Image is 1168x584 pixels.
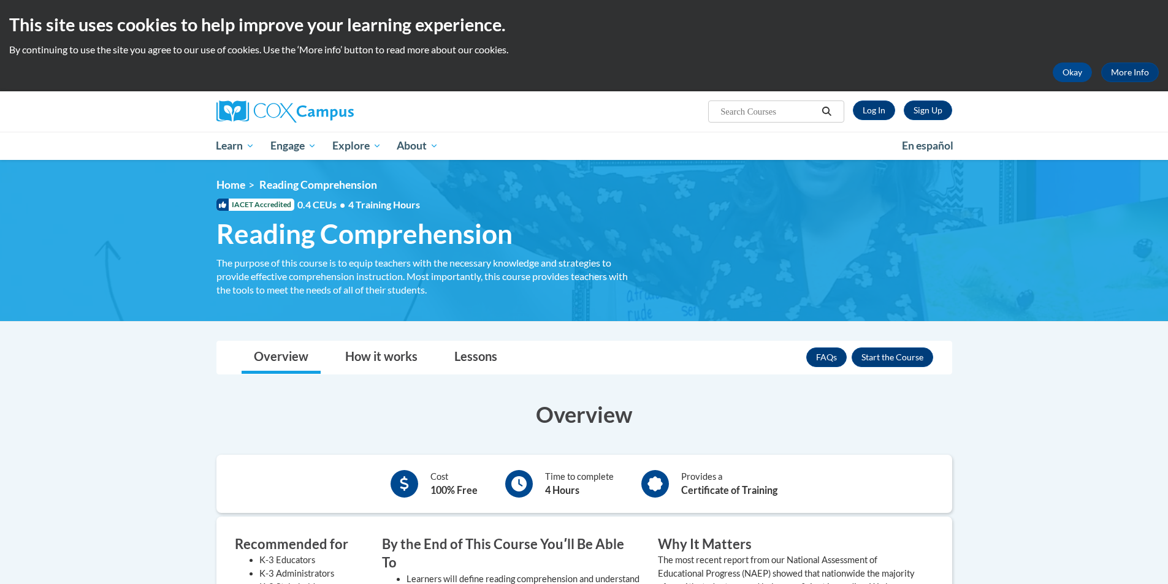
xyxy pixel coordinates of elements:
span: Reading Comprehension [216,218,513,250]
span: IACET Accredited [216,199,294,211]
input: Search Courses [719,104,817,119]
span: En español [902,139,953,152]
a: Lessons [442,341,510,374]
a: More Info [1101,63,1159,82]
b: 100% Free [430,484,478,496]
p: By continuing to use the site you agree to our use of cookies. Use the ‘More info’ button to read... [9,43,1159,56]
a: Explore [324,132,389,160]
a: Overview [242,341,321,374]
a: About [389,132,446,160]
div: Main menu [198,132,971,160]
div: Provides a [681,470,777,498]
a: Learn [208,132,263,160]
span: Learn [216,138,254,153]
span: 4 Training Hours [348,199,420,210]
li: K-3 Administrators [259,567,364,580]
li: K-3 Educators [259,553,364,567]
button: Enroll [852,347,933,367]
div: Cost [430,470,478,498]
b: Certificate of Training [681,484,777,496]
div: Time to complete [545,470,614,498]
a: Cox Campus [216,100,449,123]
a: Register [904,100,952,120]
span: Explore [332,138,381,153]
h3: Why It Matters [658,535,915,554]
span: Reading Comprehension [259,178,377,191]
a: FAQs [806,347,847,367]
a: Log In [853,100,895,120]
button: Search [817,104,836,119]
h3: Recommended for [235,535,364,554]
div: The purpose of this course is to equip teachers with the necessary knowledge and strategies to pr... [216,256,639,297]
button: Okay [1053,63,1092,82]
span: About [397,138,438,153]
h3: Overview [216,399,952,430]
a: En español [894,133,961,159]
img: Cox Campus [216,100,354,123]
h2: This site uses cookies to help improve your learning experience. [9,12,1159,37]
h3: By the End of This Course Youʹll Be Able To [382,535,639,573]
span: • [340,199,345,210]
span: Engage [270,138,316,153]
a: How it works [333,341,430,374]
b: 4 Hours [545,484,579,496]
a: Engage [262,132,324,160]
span: 0.4 CEUs [297,198,420,211]
a: Home [216,178,245,191]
